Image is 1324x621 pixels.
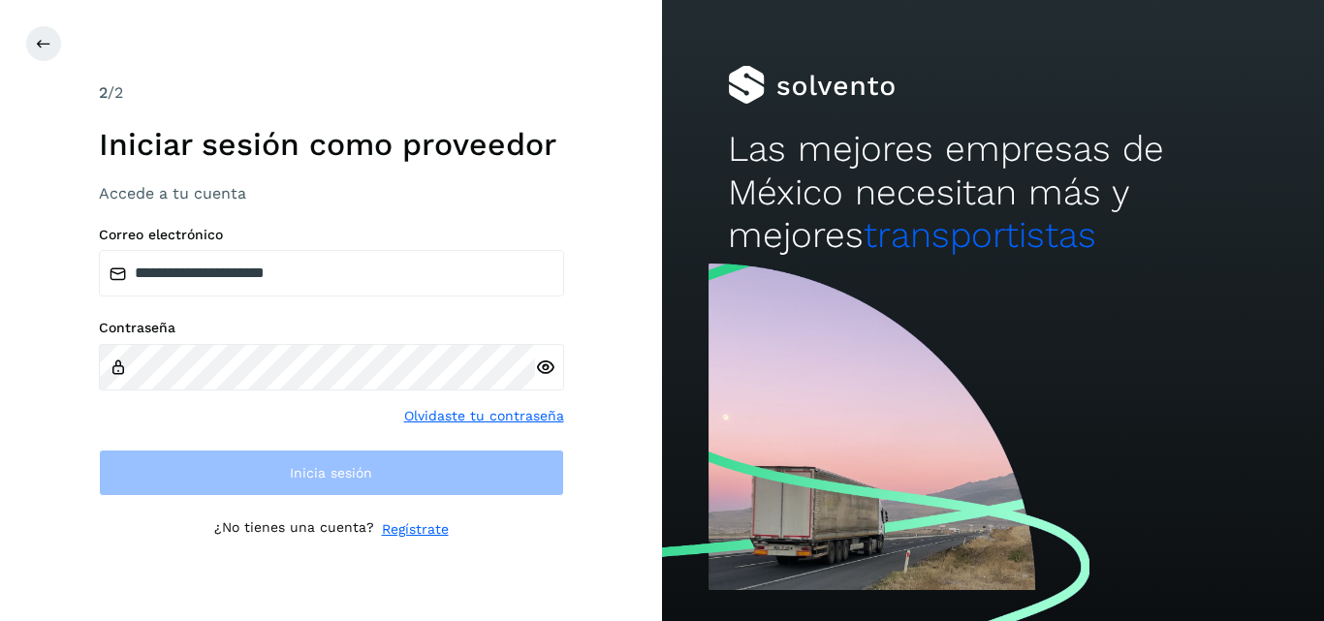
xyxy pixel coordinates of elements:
[728,128,1257,257] h2: Las mejores empresas de México necesitan más y mejores
[99,227,564,243] label: Correo electrónico
[214,519,374,540] p: ¿No tienes una cuenta?
[99,320,564,336] label: Contraseña
[99,81,564,105] div: /2
[382,519,449,540] a: Regístrate
[99,126,564,163] h1: Iniciar sesión como proveedor
[290,466,372,480] span: Inicia sesión
[99,184,564,202] h3: Accede a tu cuenta
[864,214,1096,256] span: transportistas
[99,83,108,102] span: 2
[404,406,564,426] a: Olvidaste tu contraseña
[99,450,564,496] button: Inicia sesión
